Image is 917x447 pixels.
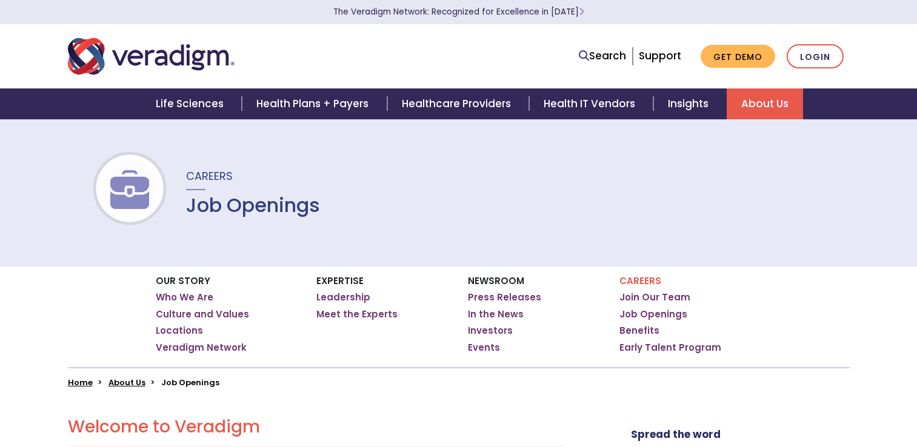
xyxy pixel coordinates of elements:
a: Who We Are [156,291,213,303]
span: Careers [186,168,233,184]
a: Get Demo [701,45,775,68]
a: About Us [108,377,145,388]
span: Learn More [579,6,584,18]
h1: Job Openings [186,194,320,217]
a: Events [468,342,500,354]
a: Search [579,48,626,64]
a: Locations [156,325,203,337]
a: Support [639,48,681,63]
a: Health IT Vendors [529,88,653,119]
a: Home [68,377,93,388]
a: Meet the Experts [316,308,398,320]
a: The Veradigm Network: Recognized for Excellence in [DATE]Learn More [333,6,584,18]
a: Insights [653,88,727,119]
strong: Spread the word [631,427,721,442]
h2: Welcome to Veradigm [68,417,563,437]
a: Life Sciences [141,88,242,119]
a: Login [787,44,844,69]
a: Health Plans + Payers [242,88,387,119]
a: Benefits [619,325,659,337]
a: Join Our Team [619,291,690,303]
a: Leadership [316,291,370,303]
a: Healthcare Providers [387,88,529,119]
a: About Us [727,88,803,119]
a: Press Releases [468,291,541,303]
a: In the News [468,308,524,320]
a: Investors [468,325,513,337]
a: Culture and Values [156,308,249,320]
a: Job Openings [619,308,687,320]
a: Early Talent Program [619,342,721,354]
a: Veradigm Network [156,342,247,354]
img: Veradigm logo [68,36,235,76]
